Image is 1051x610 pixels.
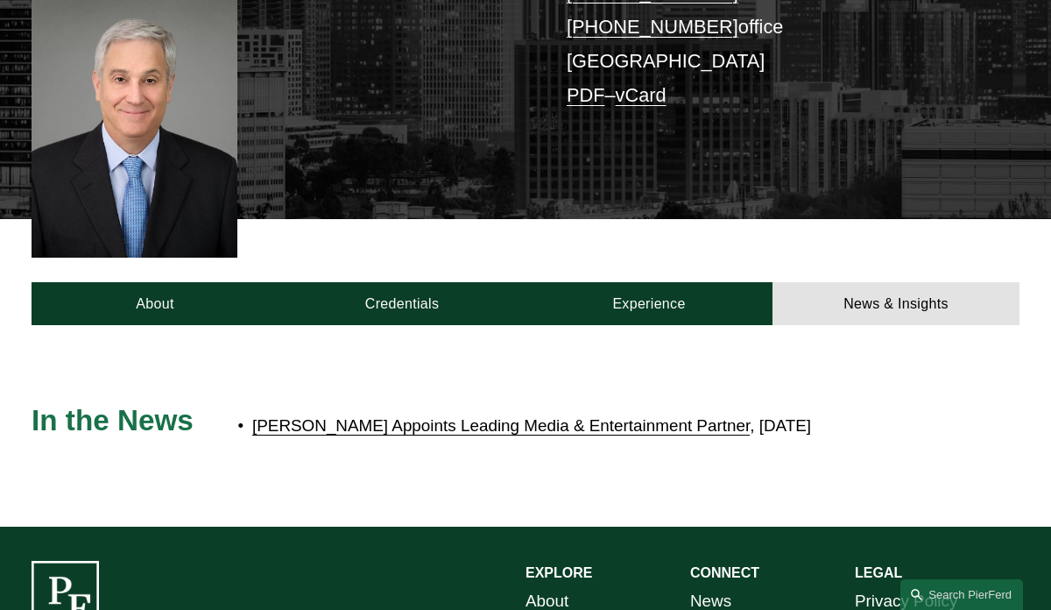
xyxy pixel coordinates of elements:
[690,565,759,580] strong: CONNECT
[616,84,667,106] a: vCard
[279,282,525,325] a: Credentials
[772,282,1019,325] a: News & Insights
[525,282,772,325] a: Experience
[855,565,902,580] strong: LEGAL
[32,282,279,325] a: About
[252,411,896,441] p: , [DATE]
[567,16,738,38] a: [PHONE_NUMBER]
[525,565,592,580] strong: EXPLORE
[32,404,194,436] span: In the News
[252,416,750,435] a: [PERSON_NAME] Appoints Leading Media & Entertainment Partner
[567,84,605,106] a: PDF
[900,579,1023,610] a: Search this site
